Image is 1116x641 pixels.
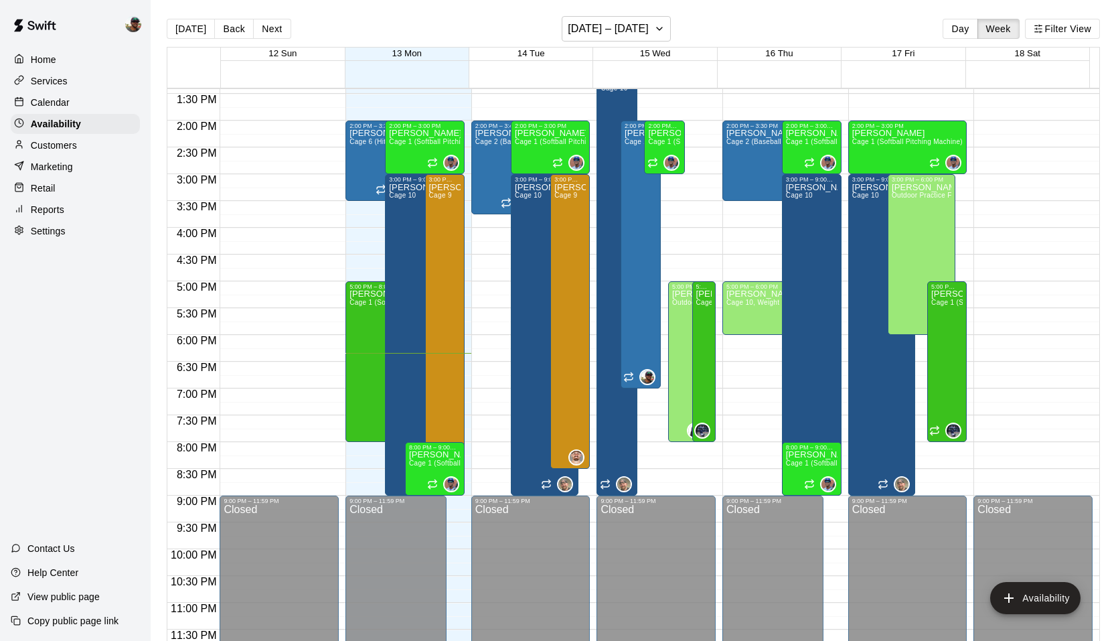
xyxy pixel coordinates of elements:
div: 3:00 PM – 8:30 PM [554,176,586,183]
span: Cage 2 (Baseball Pitching Machine), Cage 4 (Baseball Pitching Machine), Cage 6 (HitTrax) [726,138,1016,145]
span: 8:00 PM [173,442,220,453]
div: 5:00 PM – 8:00 PM [672,283,704,290]
button: 13 Mon [392,48,422,58]
div: 9:00 PM – 11:59 PM [349,498,443,504]
div: 2:00 PM – 3:45 PM [475,123,535,129]
button: 17 Fri [892,48,914,58]
p: Contact Us [27,542,75,555]
span: 9:00 PM [173,496,220,507]
a: Retail [11,178,140,198]
span: Cage 1 (Softball Pitching Machine), Cage 2 (Baseball Pitching Machine), Cage 3, Cage 4 (Baseball ... [409,459,1028,467]
span: Recurring availability [427,157,438,168]
span: Recurring availability [501,198,511,208]
span: Recurring availability [427,479,438,490]
div: Francis Grullon [663,155,680,171]
span: 6:30 PM [173,362,220,373]
span: 2:00 PM [173,121,220,132]
span: Recurring availability [878,479,888,490]
div: Francis Grullon [443,476,459,492]
img: Ryan Morris [617,478,631,491]
button: Filter View [1025,19,1100,39]
span: 11:30 PM [167,630,220,641]
img: Adam Scott [570,451,583,464]
div: 2:00 PM – 3:00 PM [515,123,586,129]
button: 18 Sat [1015,48,1041,58]
a: Customers [11,135,140,155]
span: Recurring availability [600,479,611,490]
div: 3:00 PM – 9:00 PM [389,176,449,183]
span: 6:00 PM [173,335,220,346]
span: 1:30 PM [173,94,220,105]
div: 9:00 PM – 11:59 PM [224,498,335,504]
div: 3:00 PM – 9:00 PM: Available [848,174,916,496]
div: Marketing [11,157,140,177]
div: Ben Boykin [123,11,151,38]
span: 3:00 PM [173,174,220,186]
div: 8:00 PM – 9:00 PM [409,444,461,451]
button: [DATE] [167,19,215,39]
div: Ryan Morris [894,476,910,492]
a: Settings [11,221,140,241]
div: 3:00 PM – 8:30 PM: Available [550,174,590,469]
span: 9:30 PM [173,522,220,534]
div: 3:00 PM – 9:00 PM: Available [385,174,453,496]
span: 7:30 PM [173,415,220,427]
span: Cage 10 [852,192,879,199]
img: Ben Boykin [125,16,141,32]
img: Francis Grullon [570,156,583,169]
span: Cage 10 [786,192,813,199]
div: 2:00 PM – 3:00 PM: Available [782,121,842,174]
img: Francis Grullon [821,156,835,169]
span: Recurring availability [623,372,634,382]
button: 15 Wed [640,48,671,58]
div: 2:00 PM – 3:00 PM [389,123,460,129]
div: Adam Scott [568,449,584,466]
span: Recurring availability [541,479,552,490]
img: KaDedra Temple [688,424,702,437]
div: 5:00 PM – 6:00 PM: Available [722,281,842,335]
button: Week [977,19,1020,39]
img: JT Marr [696,424,709,437]
div: 3:00 PM – 9:00 PM [515,176,574,183]
div: Ryan Morris [616,476,632,492]
span: Cage 9 [554,192,577,199]
div: 5:00 PM – 6:00 PM [726,283,838,290]
div: 9:00 PM – 11:59 PM [475,498,586,504]
img: JT Marr [947,424,960,437]
span: Recurring availability [804,157,815,168]
span: Recurring availability [647,157,658,168]
span: 12 Sun [268,48,297,58]
p: Availability [31,117,81,131]
div: 2:00 PM – 3:00 PM: Available [644,121,684,174]
div: 2:00 PM – 3:00 PM [648,123,680,129]
span: 10:00 PM [167,549,220,561]
div: Francis Grullon [820,476,836,492]
span: Cage 2 (Baseball Pitching Machine), Cage 4 (Baseball Pitching Machine), Cage 6 (HitTrax) [625,138,914,145]
div: 3:00 PM – 6:00 PM: Available [888,174,955,335]
div: 3:00 PM – 9:00 PM: Available [782,174,842,496]
button: Next [253,19,291,39]
span: Recurring availability [804,479,815,490]
p: Services [31,74,68,88]
div: 2:00 PM – 3:30 PM: Available [722,121,823,201]
span: Cage 10 [389,192,416,199]
img: Francis Grullon [445,156,458,169]
a: Reports [11,200,140,220]
span: Recurring availability [929,157,940,168]
a: Calendar [11,92,140,113]
div: 3:00 PM – 8:30 PM [429,176,461,183]
div: 5:00 PM – 8:00 PM [696,283,712,290]
p: Calendar [31,96,70,109]
span: Cage 9 [429,192,452,199]
div: Services [11,71,140,91]
span: Recurring availability [929,425,940,436]
span: 4:00 PM [173,228,220,239]
div: Home [11,50,140,70]
div: 3:00 PM – 9:00 PM [786,176,838,183]
p: View public page [27,590,100,603]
